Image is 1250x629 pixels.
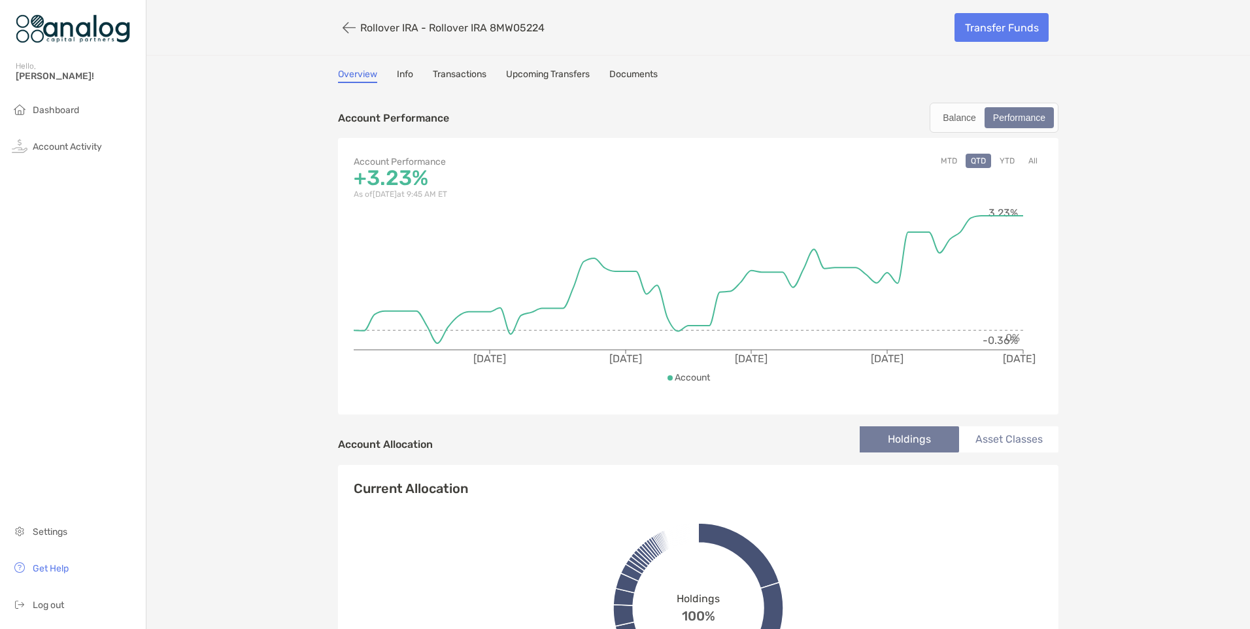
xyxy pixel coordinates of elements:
[609,352,642,365] tspan: [DATE]
[433,69,486,83] a: Transactions
[675,369,710,386] p: Account
[966,154,991,168] button: QTD
[33,600,64,611] span: Log out
[12,596,27,612] img: logout icon
[12,523,27,539] img: settings icon
[397,69,413,83] a: Info
[33,141,102,152] span: Account Activity
[994,154,1020,168] button: YTD
[735,352,768,365] tspan: [DATE]
[871,352,904,365] tspan: [DATE]
[1005,331,1020,344] tspan: 0%
[354,154,698,170] p: Account Performance
[354,170,698,186] p: +3.23%
[338,438,433,450] h4: Account Allocation
[682,605,715,624] span: 100%
[1023,154,1043,168] button: All
[860,426,959,452] li: Holdings
[959,426,1058,452] li: Asset Classes
[12,101,27,117] img: household icon
[983,334,1018,347] tspan: -0.36%
[338,110,449,126] p: Account Performance
[936,109,983,127] div: Balance
[473,352,506,365] tspan: [DATE]
[677,592,720,605] span: Holdings
[930,103,1058,133] div: segmented control
[936,154,962,168] button: MTD
[609,69,658,83] a: Documents
[988,207,1018,219] tspan: 3.23%
[986,109,1053,127] div: Performance
[33,105,79,116] span: Dashboard
[12,138,27,154] img: activity icon
[33,563,69,574] span: Get Help
[354,481,468,496] h4: Current Allocation
[360,22,545,34] p: Rollover IRA - Rollover IRA 8MW05224
[354,186,698,203] p: As of [DATE] at 9:45 AM ET
[12,560,27,575] img: get-help icon
[954,13,1049,42] a: Transfer Funds
[33,526,67,537] span: Settings
[338,69,377,83] a: Overview
[506,69,590,83] a: Upcoming Transfers
[16,71,138,82] span: [PERSON_NAME]!
[16,5,130,52] img: Zoe Logo
[1003,352,1036,365] tspan: [DATE]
